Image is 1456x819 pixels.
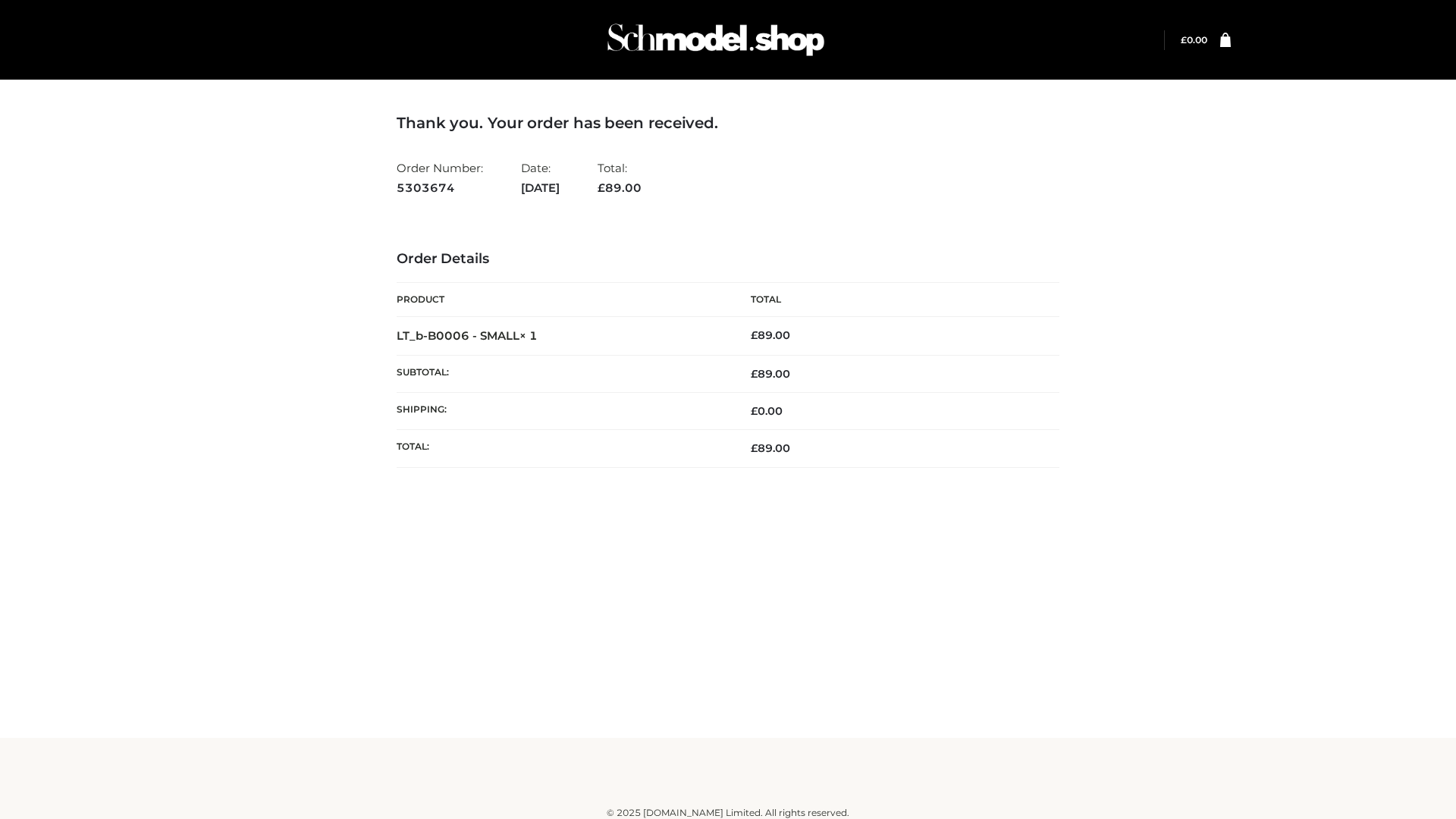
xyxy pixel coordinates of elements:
strong: [DATE] [521,178,560,198]
span: 89.00 [598,180,642,195]
bdi: 89.00 [751,328,790,342]
span: 89.00 [751,367,790,381]
bdi: 0.00 [751,404,783,418]
bdi: 0.00 [1181,34,1207,45]
span: £ [751,441,758,455]
span: £ [598,180,605,195]
span: £ [751,404,758,418]
strong: LT_b-B0006 - SMALL [397,328,538,343]
span: £ [751,367,758,381]
span: £ [751,328,758,342]
img: Schmodel Admin 964 [602,10,830,70]
li: Total: [598,155,642,201]
span: 89.00 [751,441,790,455]
th: Subtotal: [397,355,728,392]
strong: 5303674 [397,178,483,198]
h3: Thank you. Your order has been received. [397,114,1059,132]
li: Order Number: [397,155,483,201]
th: Shipping: [397,393,728,430]
th: Total [728,283,1059,317]
th: Total: [397,430,728,467]
h3: Order Details [397,251,1059,268]
li: Date: [521,155,560,201]
strong: × 1 [519,328,538,343]
span: £ [1181,34,1187,45]
th: Product [397,283,728,317]
a: £0.00 [1181,34,1207,45]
